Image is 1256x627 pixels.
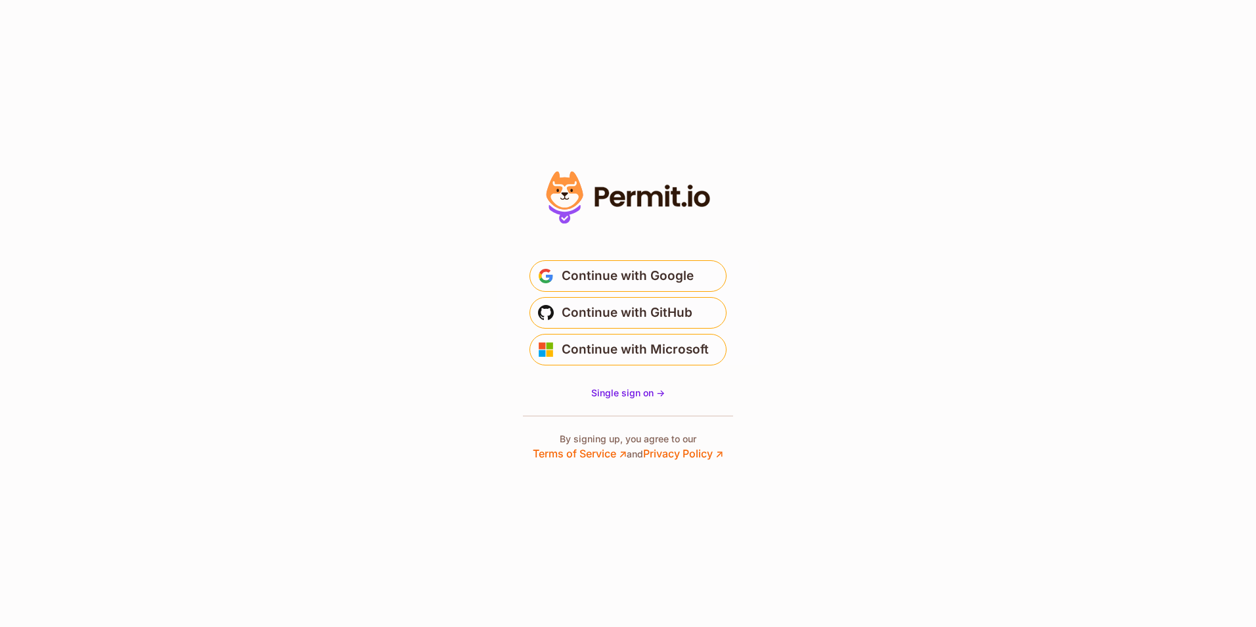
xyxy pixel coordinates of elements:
button: Continue with Microsoft [529,334,727,365]
button: Continue with Google [529,260,727,292]
button: Continue with GitHub [529,297,727,329]
span: Continue with GitHub [562,302,692,323]
span: Continue with Microsoft [562,339,709,360]
a: Single sign on -> [591,386,665,400]
span: Single sign on -> [591,387,665,398]
a: Terms of Service ↗ [533,447,627,460]
p: By signing up, you agree to our and [533,432,723,461]
a: Privacy Policy ↗ [643,447,723,460]
span: Continue with Google [562,266,694,287]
